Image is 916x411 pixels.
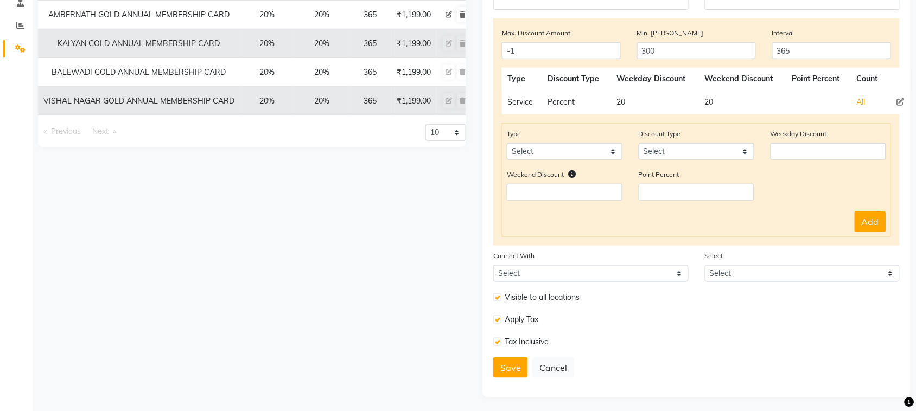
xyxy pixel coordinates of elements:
td: 20% [295,29,349,58]
td: ₹1,199.00 [391,58,436,87]
span: All [857,97,866,107]
td: Service [502,90,542,114]
label: Point Percent [639,170,679,179]
td: ₹1,199.00 [391,1,436,29]
td: 365 [349,87,391,115]
nav: Pagination [38,124,244,139]
th: Count [851,68,887,90]
td: 365 [349,29,391,58]
td: 20% [240,1,295,29]
td: ₹1,199.00 [391,29,436,58]
span: Apply Tax [505,314,538,325]
span: Tax Inclusive [505,336,549,348]
button: Save [493,357,528,378]
label: Connect With [493,251,535,261]
th: Weekday Discount [611,68,699,90]
td: 20% [240,58,295,87]
label: Max. Discount Amount [502,28,570,38]
td: ₹1,199.00 [391,87,436,115]
label: Select [705,251,723,261]
label: Min. [PERSON_NAME] [637,28,704,38]
td: BALEWADI GOLD ANNUAL MEMBERSHIP CARD [38,58,240,87]
td: 20% [240,87,295,115]
td: AMBERNATH GOLD ANNUAL MEMBERSHIP CARD [38,1,240,29]
label: Type [507,129,521,139]
td: 20% [295,1,349,29]
span: Visible to all locations [505,292,580,303]
td: Percent [542,90,611,114]
button: Cancel [532,357,574,378]
th: Point Percent [787,68,851,90]
td: KALYAN GOLD ANNUAL MEMBERSHIP CARD [38,29,240,58]
td: 20 [699,90,787,114]
button: Add [855,211,886,232]
label: Discount Type [639,129,681,139]
span: Previous [51,126,81,136]
th: Discount Type [542,68,611,90]
label: Interval [772,28,794,38]
td: 20% [295,58,349,87]
label: Weekend Discount [507,170,564,179]
td: VISHAL NAGAR GOLD ANNUAL MEMBERSHIP CARD [38,87,240,115]
span: Next [92,126,109,136]
th: Weekend Discount [699,68,787,90]
label: Weekday Discount [771,129,827,139]
td: 365 [349,58,391,87]
td: 365 [349,1,391,29]
th: Type [502,68,542,90]
td: 20 [611,90,699,114]
td: 20% [240,29,295,58]
td: 20% [295,87,349,115]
